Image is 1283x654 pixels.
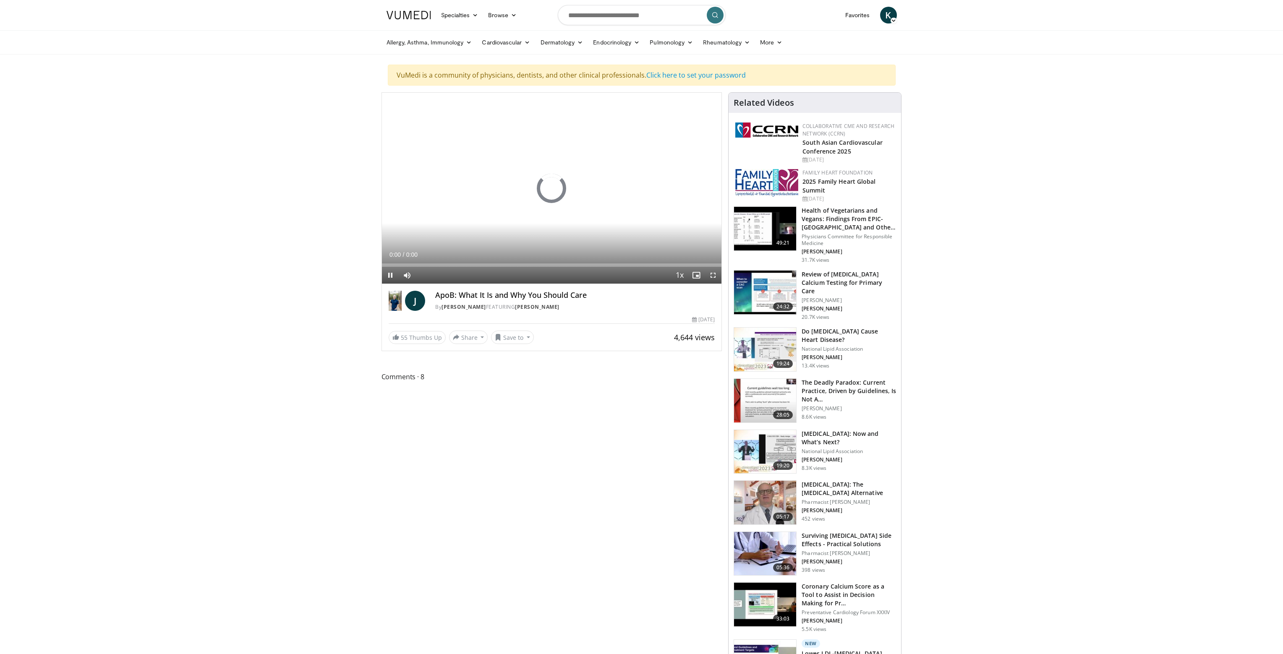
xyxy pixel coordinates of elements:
button: Pause [382,267,399,284]
a: Family Heart Foundation [802,169,873,176]
h3: Health of Vegetarians and Vegans: Findings From EPIC-[GEOGRAPHIC_DATA] and Othe… [802,206,896,232]
a: [PERSON_NAME] [442,303,486,310]
span: 4,644 views [674,332,715,342]
button: Playback Rate [671,267,688,284]
button: Fullscreen [705,267,721,284]
h3: Surviving [MEDICAL_DATA] Side Effects - Practical Solutions [802,532,896,548]
div: [DATE] [802,195,894,203]
p: 8.3K views [802,465,826,472]
p: Pharmacist [PERSON_NAME] [802,499,896,505]
p: [PERSON_NAME] [802,558,896,565]
p: [PERSON_NAME] [802,297,896,304]
a: 19:24 Do [MEDICAL_DATA] Cause Heart Disease? National Lipid Association [PERSON_NAME] 13.4K views [734,327,896,372]
a: Browse [483,7,522,23]
div: VuMedi is a community of physicians, dentists, and other clinical professionals. [388,65,896,86]
a: 05:17 [MEDICAL_DATA]: The [MEDICAL_DATA] Alternative Pharmacist [PERSON_NAME] [PERSON_NAME] 452 v... [734,480,896,525]
h4: ApoB: What It Is and Why You Should Care [435,291,715,300]
a: 55 Thumbs Up [389,331,446,344]
a: 2025 Family Heart Global Summit [802,177,875,194]
p: 31.7K views [802,257,829,263]
a: Collaborative CME and Research Network (CCRN) [802,122,894,137]
p: National Lipid Association [802,346,896,352]
span: 24:32 [773,302,793,311]
h3: Review of [MEDICAL_DATA] Calcium Testing for Primary Care [802,270,896,295]
img: 268393cb-d3f6-4886-9bab-8cb750ff858e.150x105_q85_crop-smart_upscale.jpg [734,379,796,422]
p: 8.6K views [802,414,826,420]
img: f4af32e0-a3f3-4dd9-8ed6-e543ca885e6d.150x105_q85_crop-smart_upscale.jpg [734,271,796,314]
p: [PERSON_NAME] [802,405,896,412]
img: 1778299e-4205-438f-a27e-806da4d55abe.150x105_q85_crop-smart_upscale.jpg [734,532,796,576]
a: [PERSON_NAME] [515,303,559,310]
h3: Coronary Calcium Score as a Tool to Assist in Decision Making for Pr… [802,582,896,607]
span: Comments 8 [382,371,722,382]
a: More [755,34,787,51]
span: 55 [401,334,408,341]
input: Search topics, interventions [558,5,726,25]
button: Mute [399,267,415,284]
a: 28:05 The Deadly Paradox: Current Practice, Driven by Guidelines, Is Not A… [PERSON_NAME] 8.6K views [734,378,896,423]
span: J [405,291,425,311]
p: Pharmacist [PERSON_NAME] [802,550,896,557]
a: 33:03 Coronary Calcium Score as a Tool to Assist in Decision Making for Pr… Preventative Cardiolo... [734,582,896,633]
a: Pulmonology [645,34,698,51]
span: 05:17 [773,513,793,521]
span: 0:00 [389,251,401,258]
a: Cardiovascular [477,34,535,51]
p: 5.5K views [802,626,826,633]
h3: The Deadly Paradox: Current Practice, Driven by Guidelines, Is Not A… [802,378,896,404]
a: Dermatology [536,34,588,51]
img: Dr. Jordan Rennicke [389,291,402,311]
a: 05:36 Surviving [MEDICAL_DATA] Side Effects - Practical Solutions Pharmacist [PERSON_NAME] [PERSO... [734,532,896,576]
span: 0:00 [406,251,418,258]
p: National Lipid Association [802,448,896,455]
a: Specialties [436,7,483,23]
a: Allergy, Asthma, Immunology [382,34,477,51]
div: [DATE] [802,156,894,164]
span: 28:05 [773,411,793,419]
img: a04ee3ba-8487-4636-b0fb-5e8d268f3737.png.150x105_q85_autocrop_double_scale_upscale_version-0.2.png [735,122,798,138]
p: Preventative Cardiology Forum XXXIV [802,609,896,616]
img: VuMedi Logo [387,11,431,19]
h4: Related Videos [734,98,794,108]
button: Enable picture-in-picture mode [688,267,705,284]
a: K [880,7,897,23]
p: 13.4K views [802,362,829,369]
a: Click here to set your password [646,70,746,80]
a: Rheumatology [698,34,755,51]
span: 49:21 [773,239,793,247]
p: [PERSON_NAME] [802,618,896,624]
span: 19:20 [773,461,793,470]
p: [PERSON_NAME] [802,248,896,255]
img: ce9609b9-a9bf-4b08-84dd-8eeb8ab29fc6.150x105_q85_crop-smart_upscale.jpg [734,481,796,524]
img: 9e95a33e-c436-4509-80c5-333d879d3409.150x105_q85_crop-smart_upscale.jpg [734,583,796,626]
span: 33:03 [773,615,793,623]
p: Physicians Committee for Responsible Medicine [802,233,896,247]
a: Endocrinology [588,34,645,51]
a: 19:20 [MEDICAL_DATA]: Now and What’s Next? National Lipid Association [PERSON_NAME] 8.3K views [734,430,896,474]
p: [PERSON_NAME] [802,354,896,361]
img: 0bfdbe78-0a99-479c-8700-0132d420b8cd.150x105_q85_crop-smart_upscale.jpg [734,328,796,371]
img: 8e9d5d5d-02fd-4b16-b8b1-4dc8eeb6c5eb.150x105_q85_crop-smart_upscale.jpg [734,430,796,474]
p: 398 views [802,567,825,573]
a: Favorites [840,7,875,23]
div: Progress Bar [382,263,722,267]
h3: Do [MEDICAL_DATA] Cause Heart Disease? [802,327,896,344]
button: Save to [491,331,534,344]
video-js: Video Player [382,93,722,284]
span: 19:24 [773,360,793,368]
button: Share [449,331,488,344]
a: South Asian Cardiovascular Conference 2025 [802,138,883,155]
div: By FEATURING [435,303,715,311]
p: 452 views [802,516,825,522]
div: [DATE] [692,316,715,323]
img: 606f2b51-b844-428b-aa21-8c0c72d5a896.150x105_q85_crop-smart_upscale.jpg [734,207,796,250]
h3: [MEDICAL_DATA]: The [MEDICAL_DATA] Alternative [802,480,896,497]
p: 20.7K views [802,314,829,320]
a: 49:21 Health of Vegetarians and Vegans: Findings From EPIC-[GEOGRAPHIC_DATA] and Othe… Physicians... [734,206,896,263]
p: [PERSON_NAME] [802,456,896,463]
img: 96363db5-6b1b-407f-974b-715268b29f70.jpeg.150x105_q85_autocrop_double_scale_upscale_version-0.2.jpg [735,169,798,197]
p: [PERSON_NAME] [802,507,896,514]
p: New [802,639,820,648]
span: / [403,251,405,258]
